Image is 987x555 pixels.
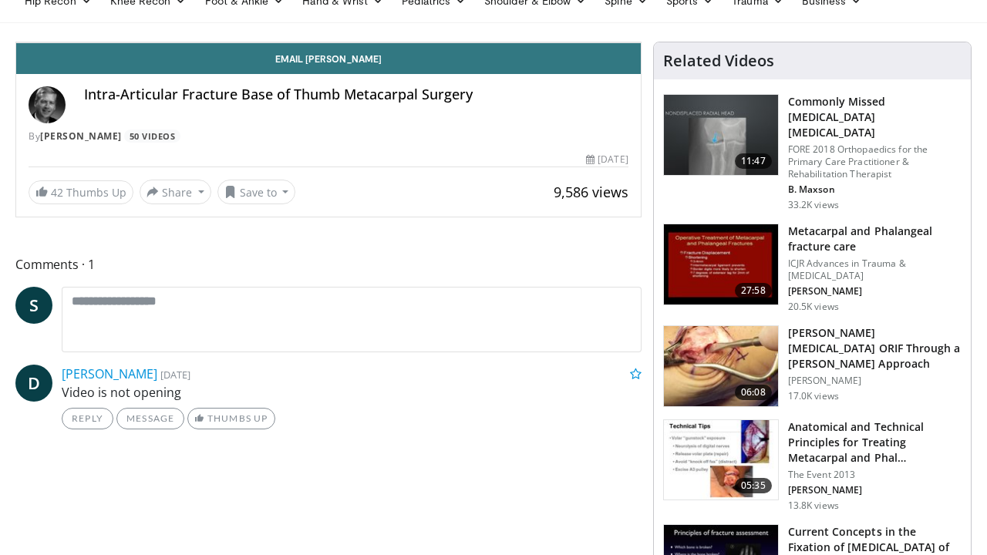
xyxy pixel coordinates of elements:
h3: Metacarpal and Phalangeal fracture care [788,224,962,254]
button: Share [140,180,211,204]
h4: Related Videos [663,52,774,70]
h4: Intra-Articular Fracture Base of Thumb Metacarpal Surgery [84,86,628,103]
p: ICJR Advances in Trauma & [MEDICAL_DATA] [788,257,962,282]
span: 42 [51,185,63,200]
p: 33.2K views [788,199,839,211]
a: 42 Thumbs Up [29,180,133,204]
img: Avatar [29,86,66,123]
span: 9,586 views [554,183,628,201]
p: FORE 2018 Orthopaedics for the Primary Care Practitioner & Rehabilitation Therapist [788,143,962,180]
p: 13.8K views [788,499,839,512]
h3: [PERSON_NAME][MEDICAL_DATA] ORIF Through a [PERSON_NAME] Approach [788,325,962,372]
a: [PERSON_NAME] [62,365,157,382]
a: S [15,287,52,324]
span: 06:08 [735,385,772,400]
a: 05:35 Anatomical and Technical Principles for Treating Metacarpal and Phal… The Event 2013 [PERSO... [663,419,962,512]
p: Video is not opening [62,383,642,402]
a: 50 Videos [124,129,180,143]
p: [PERSON_NAME] [788,375,962,387]
span: 11:47 [735,153,772,169]
a: Email [PERSON_NAME] [16,43,641,74]
p: [PERSON_NAME] [788,285,962,298]
a: D [15,365,52,402]
img: 296987_0000_1.png.150x105_q85_crop-smart_upscale.jpg [664,224,778,304]
span: 05:35 [735,478,772,493]
a: 06:08 [PERSON_NAME][MEDICAL_DATA] ORIF Through a [PERSON_NAME] Approach [PERSON_NAME] 17.0K views [663,325,962,407]
a: [PERSON_NAME] [40,129,122,143]
p: 17.0K views [788,390,839,402]
img: 04164f76-1362-4162-b9f3-0e0fef6fb430.150x105_q85_crop-smart_upscale.jpg [664,420,778,500]
div: [DATE] [586,153,628,166]
img: af335e9d-3f89-4d46-97d1-d9f0cfa56dd9.150x105_q85_crop-smart_upscale.jpg [664,326,778,406]
video-js: Video Player [16,42,641,43]
p: B. Maxson [788,183,962,196]
a: 11:47 Commonly Missed [MEDICAL_DATA] [MEDICAL_DATA] FORE 2018 Orthopaedics for the Primary Care P... [663,94,962,211]
img: b2c65235-e098-4cd2-ab0f-914df5e3e270.150x105_q85_crop-smart_upscale.jpg [664,95,778,175]
p: The Event 2013 [788,469,962,481]
button: Save to [217,180,296,204]
a: 27:58 Metacarpal and Phalangeal fracture care ICJR Advances in Trauma & [MEDICAL_DATA] [PERSON_NA... [663,224,962,313]
p: [PERSON_NAME] [788,484,962,496]
div: By [29,129,628,143]
a: Reply [62,408,113,429]
h3: Commonly Missed [MEDICAL_DATA] [MEDICAL_DATA] [788,94,962,140]
a: Thumbs Up [187,408,275,429]
span: Comments 1 [15,254,642,274]
span: 27:58 [735,283,772,298]
small: [DATE] [160,368,190,382]
p: 20.5K views [788,301,839,313]
h3: Anatomical and Technical Principles for Treating Metacarpal and Phal… [788,419,962,466]
a: Message [116,408,184,429]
